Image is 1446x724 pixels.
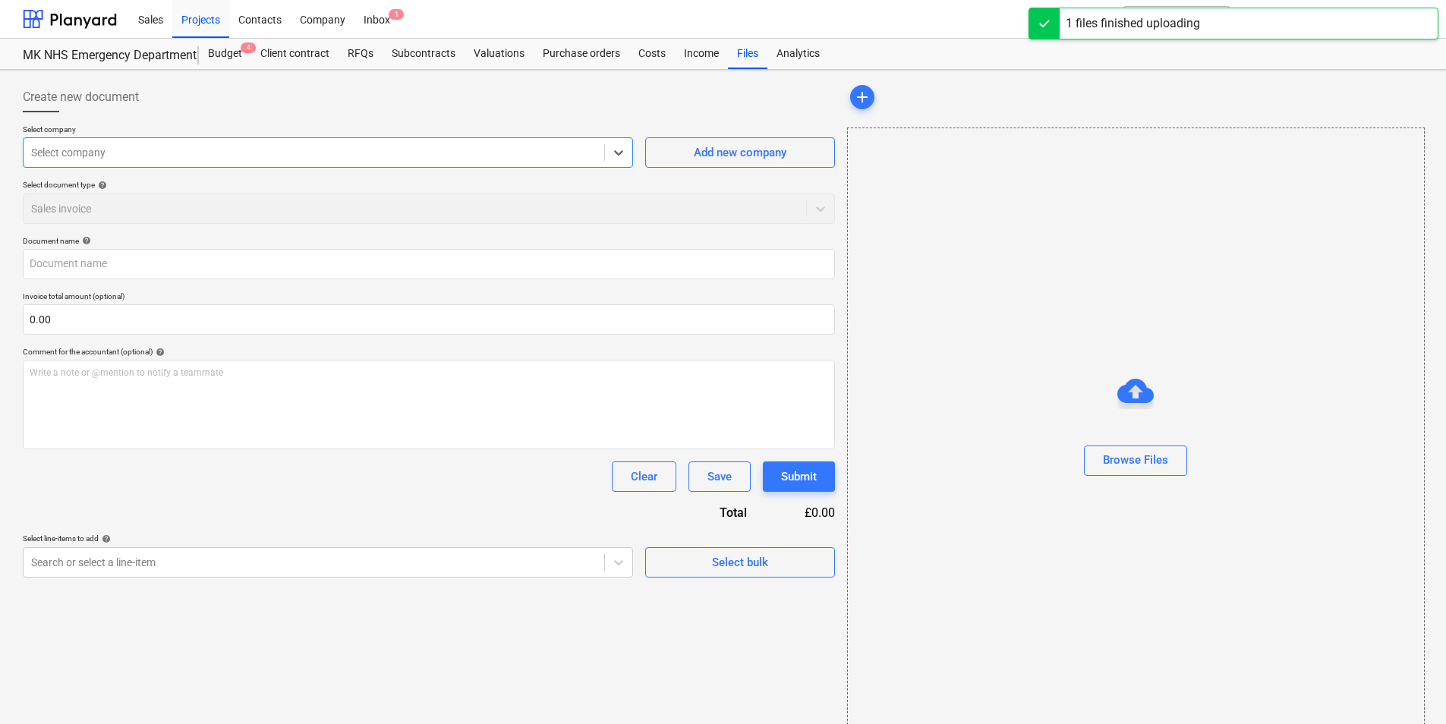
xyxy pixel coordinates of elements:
[675,39,728,69] a: Income
[99,534,111,543] span: help
[23,291,835,304] p: Invoice total amount (optional)
[23,236,835,246] div: Document name
[763,461,835,492] button: Submit
[23,88,139,106] span: Create new document
[199,39,251,69] div: Budget
[23,304,835,335] input: Invoice total amount (optional)
[79,236,91,245] span: help
[23,48,181,64] div: MK NHS Emergency Department
[1103,450,1168,470] div: Browse Files
[339,39,383,69] a: RFQs
[781,467,817,486] div: Submit
[612,461,676,492] button: Clear
[645,137,835,168] button: Add new company
[389,9,404,20] span: 1
[1370,651,1446,724] iframe: Chat Widget
[728,39,767,69] a: Files
[241,42,256,53] span: 4
[23,534,633,543] div: Select line-items to add
[534,39,629,69] a: Purchase orders
[771,504,835,521] div: £0.00
[23,249,835,279] input: Document name
[694,143,786,162] div: Add new company
[465,39,534,69] a: Valuations
[712,552,768,572] div: Select bulk
[688,461,751,492] button: Save
[383,39,465,69] a: Subcontracts
[23,347,835,357] div: Comment for the accountant (optional)
[1084,445,1187,476] button: Browse Files
[629,39,675,69] a: Costs
[95,181,107,190] span: help
[767,39,829,69] a: Analytics
[853,88,871,106] span: add
[638,504,771,521] div: Total
[199,39,251,69] a: Budget4
[1066,14,1200,33] div: 1 files finished uploading
[631,467,657,486] div: Clear
[645,547,835,578] button: Select bulk
[153,348,165,357] span: help
[707,467,732,486] div: Save
[251,39,339,69] a: Client contract
[23,180,835,190] div: Select document type
[23,124,633,137] p: Select company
